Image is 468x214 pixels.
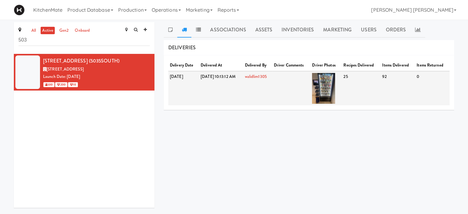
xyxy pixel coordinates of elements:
a: Inventories [277,22,318,38]
a: Associations [206,22,250,38]
th: Driver Photos [310,60,342,71]
td: [DATE] 10:13:12 AM [199,71,243,105]
div: Launch Date: [DATE] [43,73,150,81]
td: 92 [381,71,415,105]
a: gen2 [58,27,70,34]
li: [STREET_ADDRESS] (5035SOUTH)[STREET_ADDRESS]Launch Date: [DATE] 500 200 10 [14,54,154,91]
img: jb78gqy2hesunzh9qhrt.jpg [312,73,335,104]
th: Delivery Date [168,60,199,71]
td: [DATE] [168,71,199,105]
div: [STREET_ADDRESS] (5035SOUTH) [43,56,150,66]
a: Marketing [318,22,356,38]
a: Assets [251,22,277,38]
a: walidlim1305 [245,74,267,79]
th: Delivered At [199,60,243,71]
span: 500 [43,82,54,87]
input: Search site [18,34,150,46]
a: all [30,27,38,34]
th: Items Delivered [381,60,415,71]
th: Delivered By [243,60,272,71]
span: DELIVERIES [168,44,196,51]
img: Micromart [14,5,25,15]
a: Users [356,22,381,38]
th: Recipes Delivered [342,60,381,71]
td: 0 [415,71,450,105]
a: onboard [73,27,91,34]
span: 10 [68,82,78,87]
a: Orders [381,22,411,38]
span: [STREET_ADDRESS] [46,66,84,72]
a: active [41,27,55,34]
span: 200 [55,82,67,87]
th: Driver Comments [272,60,311,71]
td: 25 [342,71,381,105]
th: Items Returned [415,60,450,71]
